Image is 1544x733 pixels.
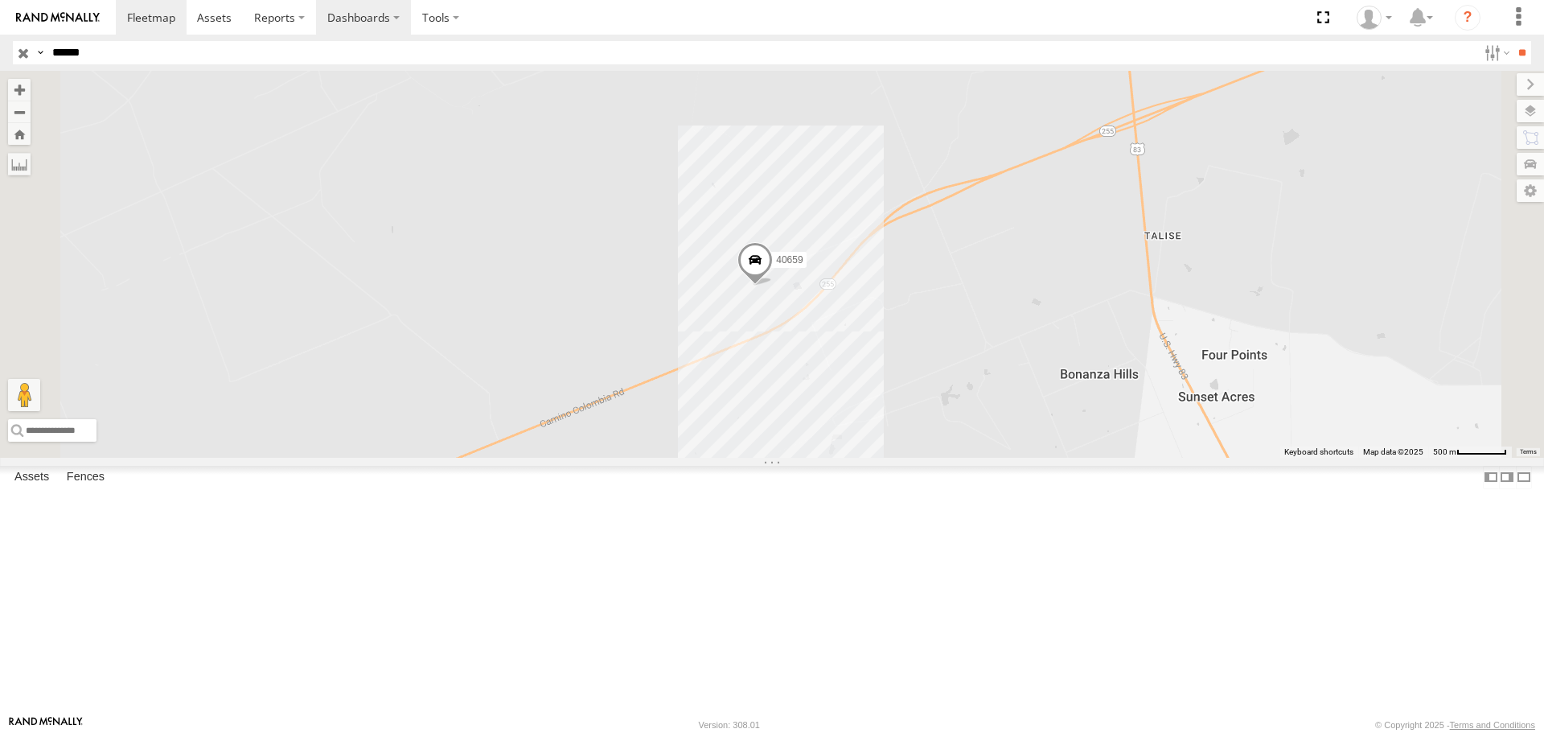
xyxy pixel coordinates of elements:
button: Zoom in [8,79,31,101]
a: Terms and Conditions [1450,720,1535,730]
div: Caseta Laredo TX [1351,6,1398,30]
label: Dock Summary Table to the Left [1483,466,1499,489]
a: Visit our Website [9,717,83,733]
i: ? [1455,5,1480,31]
div: Version: 308.01 [699,720,760,730]
label: Measure [8,153,31,175]
div: © Copyright 2025 - [1375,720,1535,730]
button: Zoom Home [8,123,31,145]
button: Drag Pegman onto the map to open Street View [8,379,40,411]
label: Fences [59,467,113,489]
label: Dock Summary Table to the Right [1499,466,1515,489]
img: rand-logo.svg [16,12,100,23]
label: Search Query [34,41,47,64]
span: Map data ©2025 [1363,447,1423,456]
button: Zoom out [8,101,31,123]
a: Terms (opens in new tab) [1520,448,1537,455]
label: Map Settings [1517,179,1544,202]
label: Hide Summary Table [1516,466,1532,489]
span: 500 m [1433,447,1456,456]
label: Assets [6,467,57,489]
button: Map Scale: 500 m per 59 pixels [1428,447,1512,458]
label: Search Filter Options [1478,41,1513,64]
button: Keyboard shortcuts [1284,447,1353,458]
span: 40659 [776,255,803,266]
